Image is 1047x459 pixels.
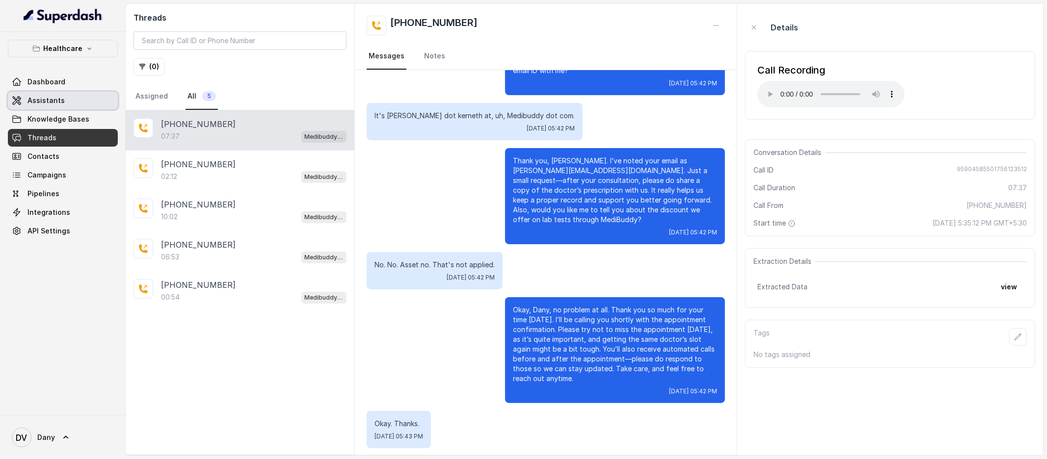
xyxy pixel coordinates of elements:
a: Integrations [8,204,118,221]
p: Medibuddy Support Assistant [304,253,344,262]
a: Dany [8,424,118,451]
p: Details [771,22,798,33]
p: 07:37 [161,131,180,141]
p: Healthcare [43,43,82,54]
p: [PHONE_NUMBER] [161,279,236,291]
input: Search by Call ID or Phone Number [134,31,347,50]
h2: Threads [134,12,347,24]
span: Conversation Details [753,148,825,157]
span: Call From [753,201,783,210]
p: No. No. Asset no. That's not applied. [375,260,495,270]
p: 10:02 [161,212,178,222]
span: [DATE] 05:43 PM [375,433,423,440]
p: [PHONE_NUMBER] [161,199,236,210]
p: 06:53 [161,252,179,262]
span: Pipelines [27,189,59,199]
a: Assistants [8,92,118,109]
p: Medibuddy Support Assistant [304,132,344,142]
a: Knowledge Bases [8,110,118,128]
span: Assistants [27,96,65,105]
button: view [995,278,1023,296]
span: Dashboard [27,77,65,87]
a: All5 [186,83,218,110]
p: [PHONE_NUMBER] [161,158,236,170]
p: Medibuddy Support Assistant [304,172,344,182]
p: Thank you, [PERSON_NAME]. I’ve noted your email as [PERSON_NAME][EMAIL_ADDRESS][DOMAIN_NAME]. Jus... [513,156,717,225]
p: Medibuddy Support Assistant [304,212,344,222]
p: No tags assigned [753,350,1027,359]
span: 07:37 [1008,183,1027,193]
p: Okay, Dany, no problem at all. Thank you so much for your time [DATE]. I’ll be calling you shortl... [513,305,717,383]
a: Contacts [8,148,118,165]
a: API Settings [8,222,118,240]
span: Call Duration [753,183,795,193]
button: (0) [134,58,165,76]
span: Extraction Details [753,256,815,266]
div: Call Recording [757,63,905,77]
span: Knowledge Bases [27,114,89,124]
span: Extracted Data [757,282,807,292]
span: Integrations [27,207,70,217]
img: light.svg [24,8,103,24]
p: [PHONE_NUMBER] [161,118,236,130]
nav: Tabs [367,43,725,70]
span: Start time [753,218,798,228]
a: Messages [367,43,406,70]
span: Contacts [27,152,59,161]
span: API Settings [27,226,70,236]
button: Healthcare [8,40,118,57]
p: Medibuddy Support Assistant [304,293,344,303]
p: 00:54 [161,292,180,302]
span: [DATE] 5:35:12 PM GMT+5:30 [933,218,1027,228]
p: Tags [753,328,770,346]
span: Call ID [753,165,774,175]
a: Notes [422,43,447,70]
h2: [PHONE_NUMBER] [390,16,478,35]
p: [PHONE_NUMBER] [161,239,236,251]
a: Threads [8,129,118,147]
a: Campaigns [8,166,118,184]
span: [DATE] 05:42 PM [669,387,717,395]
nav: Tabs [134,83,347,110]
span: [DATE] 05:42 PM [447,274,495,281]
span: 95904585501756123512 [957,165,1027,175]
a: Assigned [134,83,170,110]
span: Threads [27,133,56,143]
a: Dashboard [8,73,118,91]
span: [DATE] 05:42 PM [527,125,575,132]
span: [PHONE_NUMBER] [966,201,1027,210]
span: 5 [202,91,216,101]
span: Dany [37,433,55,442]
p: Okay. Thanks. [375,419,423,429]
a: Pipelines [8,185,118,203]
span: [DATE] 05:42 PM [669,79,717,87]
text: DV [16,433,27,443]
p: It's [PERSON_NAME] dot kerneth at, uh, Medibuddy dot com. [375,111,575,121]
p: 02:12 [161,172,177,181]
audio: Your browser does not support the audio element. [757,81,905,107]
span: [DATE] 05:42 PM [669,229,717,236]
span: Campaigns [27,170,66,180]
